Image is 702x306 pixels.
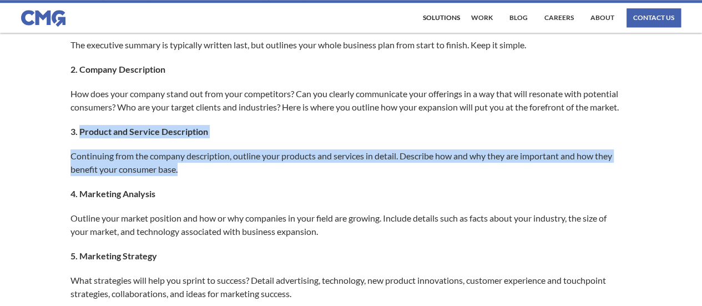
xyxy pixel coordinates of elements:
[70,126,208,137] strong: 3. Product and Service Description
[633,14,674,21] div: contact us
[423,14,460,21] div: Solutions
[70,250,157,261] strong: 5. Marketing Strategy
[507,8,531,27] a: Blog
[21,10,65,27] img: CMG logo in blue.
[70,149,621,176] p: Continuing from the company description, outline your products and services in detail. Describe h...
[70,212,621,238] p: Outline your market position and how or why companies in your field are growing. Include details ...
[588,8,617,27] a: About
[542,8,577,27] a: Careers
[70,274,621,300] p: What strategies will help you sprint to success? Detail advertising, technology, new product inno...
[70,87,621,114] p: How does your company stand out from your competitors? Can you clearly communicate your offerings...
[70,188,155,199] strong: 4. Marketing Analysis
[468,8,496,27] a: work
[70,38,621,52] p: The executive summary is typically written last, but outlines your whole business plan from start...
[70,64,165,74] strong: 2. Company Description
